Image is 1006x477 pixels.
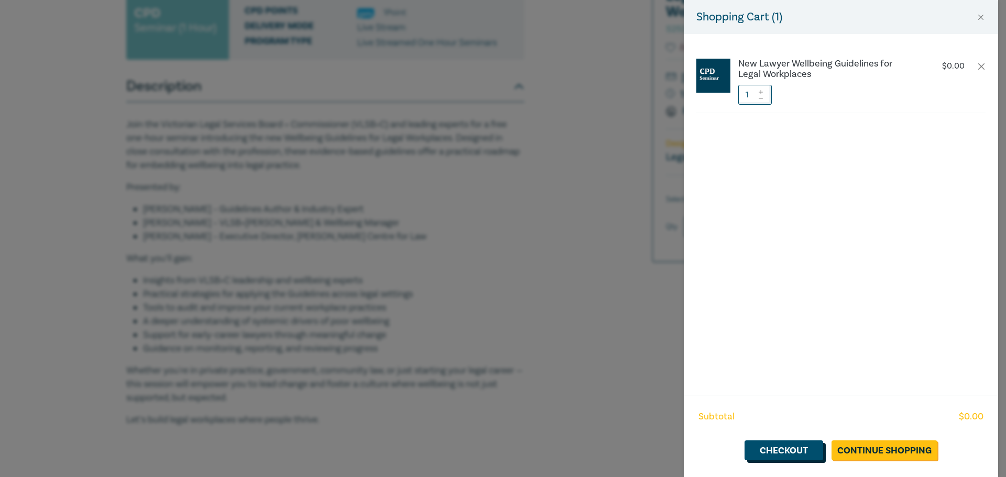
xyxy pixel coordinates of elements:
a: New Lawyer Wellbeing Guidelines for Legal Workplaces [738,59,912,80]
img: CPD%20Seminar.jpg [696,59,730,93]
input: 1 [738,85,772,105]
a: Checkout [745,440,823,460]
h5: Shopping Cart ( 1 ) [696,8,782,26]
span: $ 0.00 [959,410,983,424]
a: Continue Shopping [832,440,937,460]
p: $ 0.00 [942,61,965,71]
span: Subtotal [698,410,735,424]
button: Close [976,13,986,22]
